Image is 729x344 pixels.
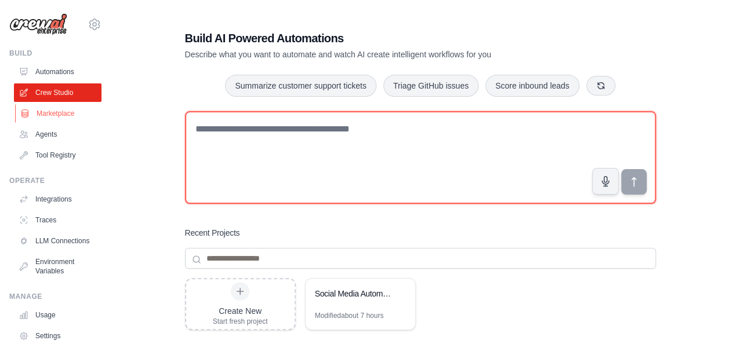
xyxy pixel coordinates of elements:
[213,317,268,326] div: Start fresh project
[14,232,101,250] a: LLM Connections
[586,76,615,96] button: Get new suggestions
[185,227,240,239] h3: Recent Projects
[9,176,101,185] div: Operate
[315,288,394,299] div: Social Media Automation Suite
[225,75,376,97] button: Summarize customer support tickets
[9,292,101,301] div: Manage
[14,63,101,81] a: Automations
[592,168,619,195] button: Click to speak your automation idea
[14,306,101,324] a: Usage
[14,125,101,144] a: Agents
[185,30,575,46] h1: Build AI Powered Automations
[485,75,579,97] button: Score inbound leads
[14,190,101,208] a: Integrations
[14,211,101,229] a: Traces
[14,252,101,280] a: Environment Variables
[15,104,103,123] a: Marketplace
[9,49,101,58] div: Build
[9,13,67,35] img: Logo
[383,75,478,97] button: Triage GitHub issues
[671,288,729,344] iframe: Chat Widget
[315,311,384,320] div: Modified about 7 hours
[14,83,101,102] a: Crew Studio
[14,146,101,164] a: Tool Registry
[213,305,268,317] div: Create New
[185,49,575,60] p: Describe what you want to automate and watch AI create intelligent workflows for you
